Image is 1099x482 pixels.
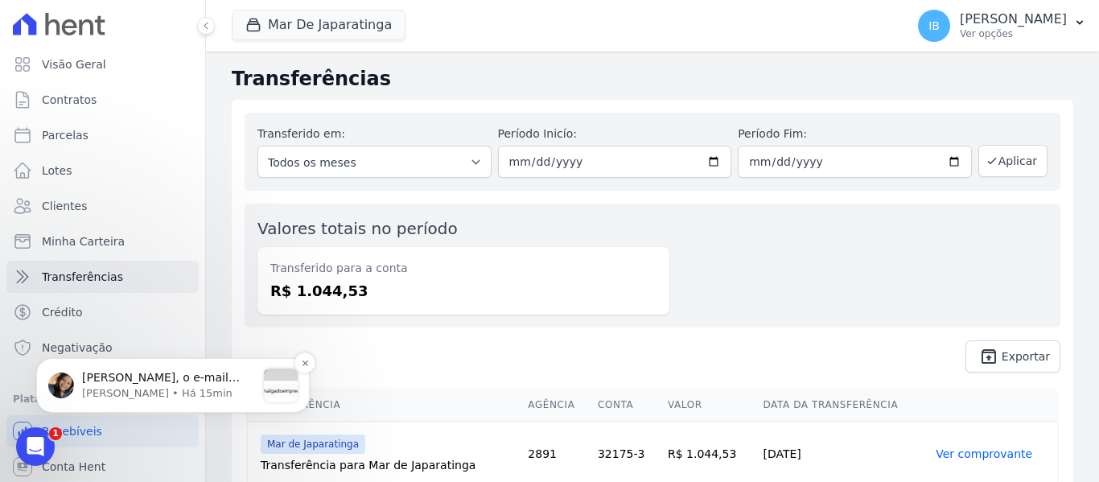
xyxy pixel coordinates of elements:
[6,332,199,364] a: Negativação
[6,84,199,116] a: Contratos
[70,130,244,144] p: Message from Adriane, sent Há 15min
[270,260,657,277] dt: Transferido para a conta
[49,427,62,440] span: 1
[232,10,405,40] button: Mar De Japaratinga
[6,154,199,187] a: Lotes
[960,27,1067,40] p: Ver opções
[257,219,458,238] label: Valores totais no período
[42,233,125,249] span: Minha Carteira
[6,119,199,151] a: Parcelas
[261,435,365,454] span: Mar de Japaratinga
[42,127,88,143] span: Parcelas
[965,340,1060,373] a: unarchive Exportar
[979,347,998,366] i: unarchive
[521,389,591,422] th: Agência
[6,190,199,222] a: Clientes
[24,101,298,156] div: message notification from Adriane, Há 15min. Ieda, o e-mail inserido esta incorreto:
[282,96,303,117] button: Dismiss notification
[248,389,521,422] th: Transferência
[905,3,1099,48] button: IB [PERSON_NAME] Ver opções
[928,20,940,31] span: IB
[42,198,87,214] span: Clientes
[232,64,1073,93] h2: Transferências
[42,459,105,475] span: Conta Hent
[6,415,199,447] a: Recebíveis
[978,145,1048,177] button: Aplicar
[257,127,345,140] label: Transferido em:
[261,457,515,473] div: Transferência para Mar de Japaratinga
[42,56,106,72] span: Visão Geral
[12,257,334,439] iframe: Intercom notifications mensagem
[661,389,756,422] th: Valor
[6,296,199,328] a: Crédito
[6,48,199,80] a: Visão Geral
[6,261,199,293] a: Transferências
[498,126,732,142] label: Período Inicío:
[16,427,55,466] iframe: Intercom live chat
[6,225,199,257] a: Minha Carteira
[42,92,97,108] span: Contratos
[591,389,661,422] th: Conta
[36,116,62,142] img: Profile image for Adriane
[42,163,72,179] span: Lotes
[1002,352,1050,361] span: Exportar
[270,280,657,302] dd: R$ 1.044,53
[738,126,972,142] label: Período Fim:
[756,389,929,422] th: Data da Transferência
[936,447,1032,460] a: Ver comprovante
[70,113,244,130] p: [PERSON_NAME], o e-mail inserido esta incorreto:
[960,11,1067,27] p: [PERSON_NAME]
